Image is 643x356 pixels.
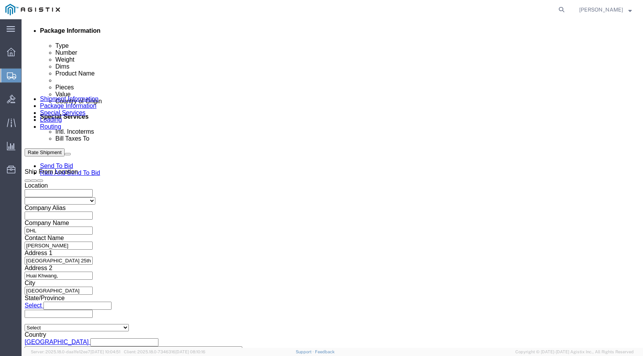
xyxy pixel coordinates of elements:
span: Server: 2025.18.0-daa1fe12ee7 [31,349,120,354]
span: Nicholas Blandy [579,5,623,14]
a: Support [296,349,315,354]
iframe: FS Legacy Container [22,19,643,348]
img: logo [5,4,60,15]
span: Copyright © [DATE]-[DATE] Agistix Inc., All Rights Reserved [515,349,634,355]
span: [DATE] 10:04:51 [90,349,120,354]
span: Client: 2025.18.0-7346316 [124,349,205,354]
a: Feedback [315,349,335,354]
button: [PERSON_NAME] [579,5,632,14]
span: [DATE] 08:10:16 [175,349,205,354]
